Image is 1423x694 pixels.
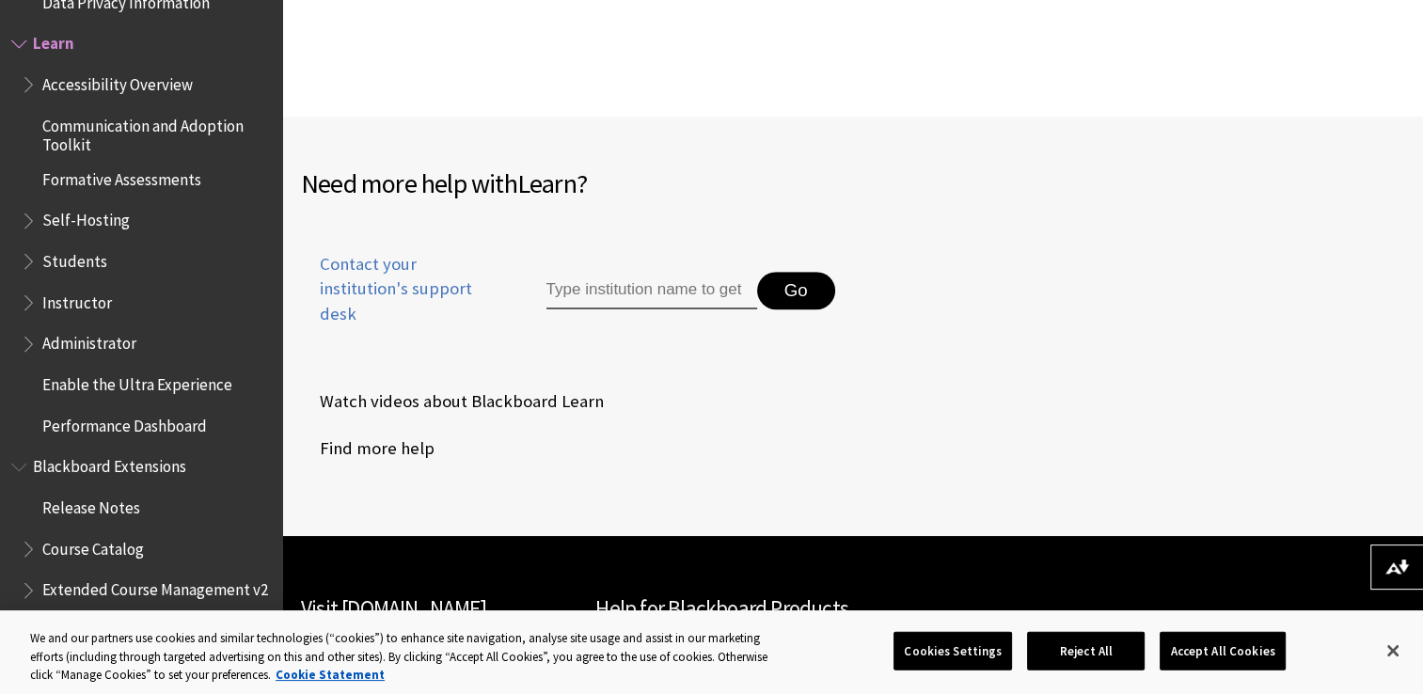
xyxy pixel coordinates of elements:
[757,272,835,309] button: Go
[42,410,207,435] span: Performance Dashboard
[517,166,577,200] span: Learn
[301,164,853,203] h2: Need more help with ?
[301,594,486,622] a: Visit [DOMAIN_NAME]
[42,328,136,354] span: Administrator
[595,592,1110,625] h2: Help for Blackboard Products
[42,369,232,394] span: Enable the Ultra Experience
[1372,630,1414,671] button: Close
[301,387,604,416] a: Watch videos about Blackboard Learn
[42,575,268,600] span: Extended Course Management v2
[546,272,757,309] input: Type institution name to get support
[42,533,144,559] span: Course Catalog
[42,69,193,94] span: Accessibility Overview
[42,164,201,189] span: Formative Assessments
[42,205,130,230] span: Self-Hosting
[893,631,1012,670] button: Cookies Settings
[42,245,107,271] span: Students
[301,252,503,326] span: Contact your institution's support desk
[42,110,269,154] span: Communication and Adoption Toolkit
[301,434,435,463] a: Find more help
[1286,602,1423,637] a: Back to top
[1027,631,1145,670] button: Reject All
[30,629,783,685] div: We and our partners use cookies and similar technologies (“cookies”) to enhance site navigation, ...
[1160,631,1285,670] button: Accept All Cookies
[33,28,74,54] span: Learn
[276,667,385,683] a: More information about your privacy, opens in a new tab
[42,287,112,312] span: Instructor
[42,492,140,517] span: Release Notes
[301,252,503,349] a: Contact your institution's support desk
[33,451,186,477] span: Blackboard Extensions
[11,28,271,442] nav: Book outline for Blackboard Learn Help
